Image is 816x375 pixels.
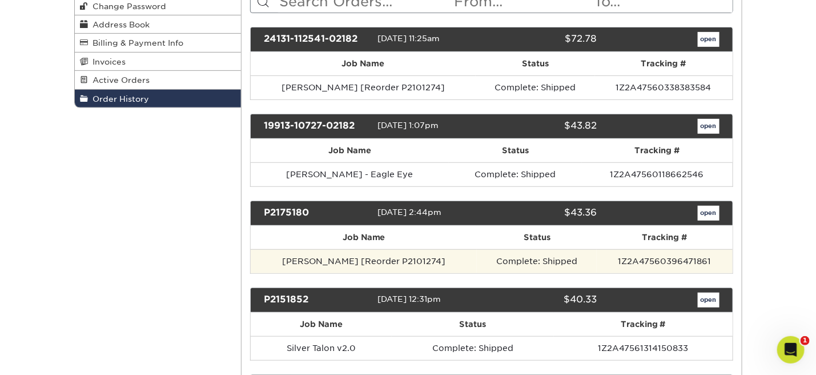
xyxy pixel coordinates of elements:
span: 1 [801,336,810,345]
div: 24131-112541-02182 [255,32,377,47]
td: Complete: Shipped [477,249,597,273]
th: Status [392,313,554,336]
th: Status [476,52,595,75]
th: Job Name [251,313,392,336]
span: Invoices [89,57,126,66]
th: Tracking # [597,226,732,249]
a: Order History [75,90,242,107]
span: [DATE] 1:07pm [377,121,439,130]
a: open [698,293,719,308]
td: 1Z2A47560338383584 [595,75,733,99]
td: 1Z2A47560118662546 [582,162,733,186]
div: P2175180 [255,206,377,221]
a: open [698,32,719,47]
th: Tracking # [595,52,733,75]
th: Tracking # [582,139,733,162]
td: 1Z2A47560396471861 [597,249,732,273]
td: Silver Talon v2.0 [251,336,392,360]
div: $43.82 [483,119,605,134]
td: Complete: Shipped [449,162,581,186]
span: [DATE] 11:25am [377,34,440,43]
iframe: Intercom live chat [777,336,805,364]
td: [PERSON_NAME] [Reorder P2101274] [251,249,477,273]
a: open [698,119,719,134]
th: Job Name [251,139,449,162]
span: Change Password [89,2,167,11]
span: Order History [89,94,150,103]
div: $43.36 [483,206,605,221]
a: Active Orders [75,71,242,89]
th: Job Name [251,52,476,75]
td: Complete: Shipped [392,336,554,360]
span: [DATE] 12:31pm [377,294,441,304]
a: Invoices [75,53,242,71]
th: Tracking # [554,313,732,336]
div: $40.33 [483,293,605,308]
div: P2151852 [255,293,377,308]
th: Status [477,226,597,249]
a: Address Book [75,15,242,34]
th: Status [449,139,581,162]
td: [PERSON_NAME] [Reorder P2101274] [251,75,476,99]
td: 1Z2A47561314150833 [554,336,732,360]
td: Complete: Shipped [476,75,595,99]
span: Active Orders [89,75,150,85]
div: $72.78 [483,32,605,47]
a: Billing & Payment Info [75,34,242,52]
div: 19913-10727-02182 [255,119,377,134]
td: [PERSON_NAME] - Eagle Eye [251,162,449,186]
a: open [698,206,719,221]
span: Billing & Payment Info [89,38,184,47]
span: [DATE] 2:44pm [377,208,441,217]
th: Job Name [251,226,477,249]
span: Address Book [89,20,150,29]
